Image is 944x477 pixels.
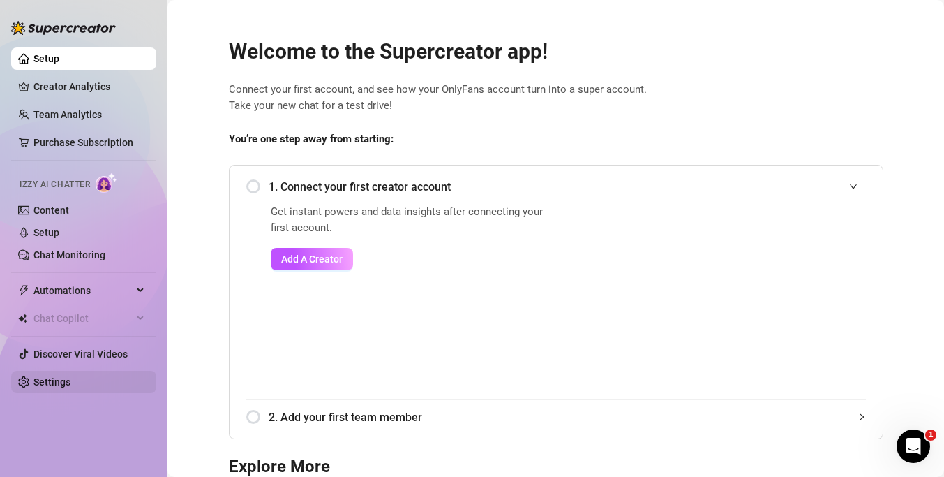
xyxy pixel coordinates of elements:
[33,137,133,148] a: Purchase Subscription
[18,285,29,296] span: thunderbolt
[33,307,133,330] span: Chat Copilot
[33,109,102,120] a: Team Analytics
[925,430,936,441] span: 1
[33,376,70,388] a: Settings
[33,227,59,238] a: Setup
[33,249,105,260] a: Chat Monitoring
[271,248,552,270] a: Add A Creator
[229,82,883,115] span: Connect your first account, and see how your OnlyFans account turn into a super account. Take you...
[96,173,117,193] img: AI Chatter
[11,21,116,35] img: logo-BBDzfeDw.svg
[281,254,343,265] span: Add A Creator
[897,430,930,463] iframe: Intercom live chat
[246,170,866,204] div: 1. Connect your first creator account
[271,204,552,237] span: Get instant powers and data insights after connecting your first account.
[33,279,133,302] span: Automations
[33,205,69,216] a: Content
[20,178,90,191] span: Izzy AI Chatter
[229,133,394,145] strong: You’re one step away from starting:
[229,38,883,65] h2: Welcome to the Supercreator app!
[269,178,866,196] span: 1. Connect your first creator account
[33,53,59,64] a: Setup
[33,348,128,360] a: Discover Viral Videos
[271,248,353,270] button: Add A Creator
[246,400,866,434] div: 2. Add your first team member
[849,182,857,191] span: expanded
[857,413,866,421] span: collapsed
[33,75,145,98] a: Creator Analytics
[269,409,866,426] span: 2. Add your first team member
[587,204,866,383] iframe: Add Creators
[18,314,27,323] img: Chat Copilot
